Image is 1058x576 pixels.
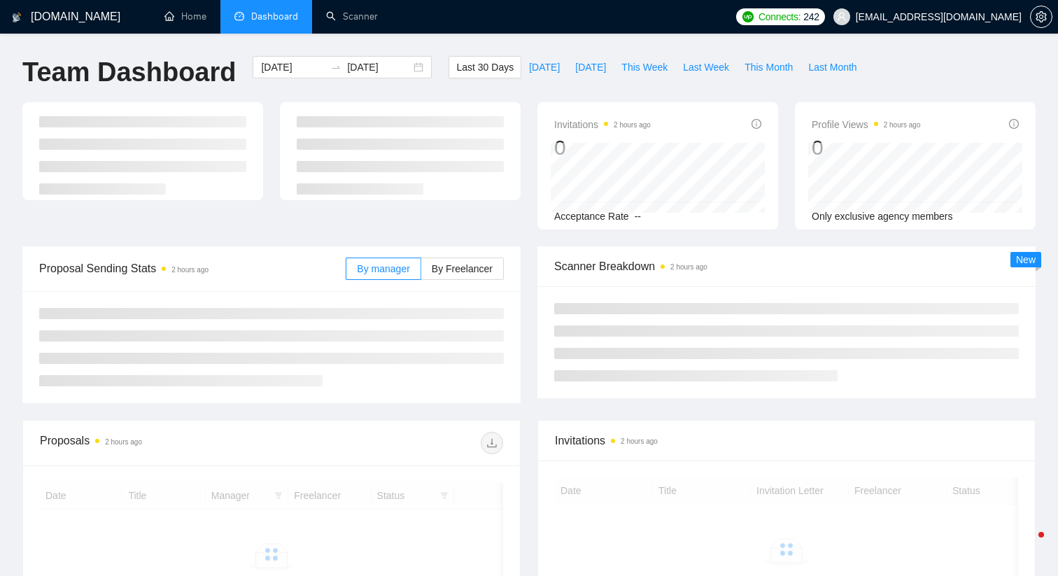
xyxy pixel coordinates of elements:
button: This Week [614,56,675,78]
span: [DATE] [529,59,560,75]
span: to [330,62,341,73]
span: Invitations [555,432,1018,449]
div: Proposals [40,432,271,454]
span: info-circle [1009,119,1019,129]
span: -- [635,211,641,222]
span: Last Week [683,59,729,75]
time: 2 hours ago [105,438,142,446]
img: logo [12,6,22,29]
time: 2 hours ago [884,121,921,129]
input: Start date [261,59,325,75]
img: upwork-logo.png [742,11,754,22]
span: Dashboard [251,10,298,22]
input: End date [347,59,411,75]
button: Last Week [675,56,737,78]
span: 242 [803,9,819,24]
button: Last 30 Days [449,56,521,78]
span: dashboard [234,11,244,21]
span: Last 30 Days [456,59,514,75]
span: New [1016,254,1036,265]
time: 2 hours ago [614,121,651,129]
span: Invitations [554,116,651,133]
a: searchScanner [326,10,378,22]
span: Profile Views [812,116,921,133]
span: By manager [357,263,409,274]
span: Acceptance Rate [554,211,629,222]
span: Only exclusive agency members [812,211,953,222]
button: setting [1030,6,1052,28]
button: This Month [737,56,800,78]
span: This Week [621,59,668,75]
time: 2 hours ago [670,263,707,271]
span: [DATE] [575,59,606,75]
div: 0 [554,134,651,161]
span: Connects: [759,9,800,24]
button: [DATE] [567,56,614,78]
span: By Freelancer [432,263,493,274]
span: info-circle [752,119,761,129]
time: 2 hours ago [171,266,209,274]
iframe: Intercom live chat [1010,528,1044,562]
span: user [837,12,847,22]
span: Scanner Breakdown [554,258,1019,275]
button: Last Month [800,56,864,78]
span: This Month [745,59,793,75]
span: Proposal Sending Stats [39,260,346,277]
div: 0 [812,134,921,161]
span: Last Month [808,59,856,75]
span: swap-right [330,62,341,73]
a: homeHome [164,10,206,22]
time: 2 hours ago [621,437,658,445]
a: setting [1030,11,1052,22]
button: [DATE] [521,56,567,78]
span: setting [1031,11,1052,22]
h1: Team Dashboard [22,56,236,89]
